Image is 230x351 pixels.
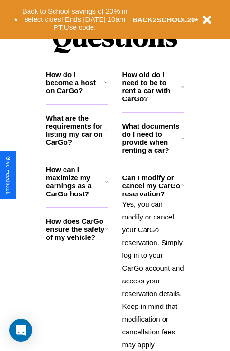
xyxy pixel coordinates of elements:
h3: Can I modify or cancel my CarGo reservation? [122,174,181,198]
div: Give Feedback [5,156,11,194]
h3: What are the requirements for listing my car on CarGo? [46,114,105,146]
h3: How old do I need to be to rent a car with CarGo? [122,70,182,103]
h3: What documents do I need to provide when renting a car? [122,122,182,154]
b: BACK2SCHOOL20 [132,16,195,24]
h3: How does CarGo ensure the safety of my vehicle? [46,217,105,241]
button: Back to School savings of 20% in select cities! Ends [DATE] 10am PT.Use code: [18,5,132,34]
div: Open Intercom Messenger [9,319,32,342]
h3: How do I become a host on CarGo? [46,70,104,95]
h3: How can I maximize my earnings as a CarGo host? [46,166,105,198]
